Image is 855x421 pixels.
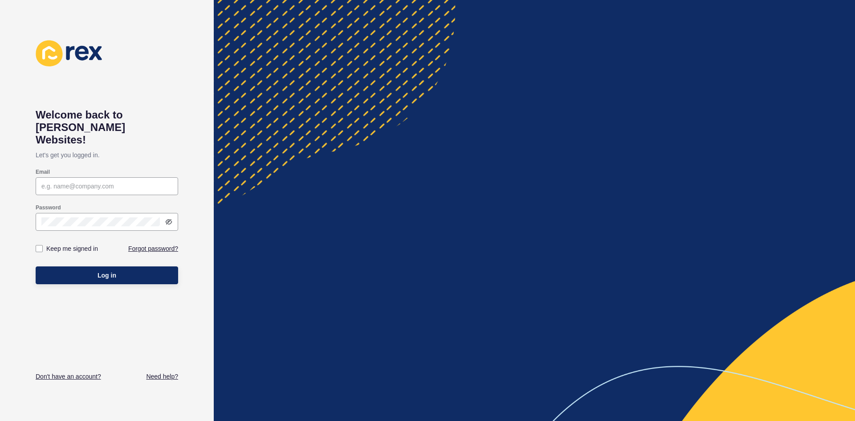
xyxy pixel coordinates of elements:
[36,168,50,176] label: Email
[146,372,178,381] a: Need help?
[128,244,178,253] a: Forgot password?
[36,109,178,146] h1: Welcome back to [PERSON_NAME] Websites!
[98,271,116,280] span: Log in
[36,266,178,284] button: Log in
[41,182,172,191] input: e.g. name@company.com
[46,244,98,253] label: Keep me signed in
[36,372,101,381] a: Don't have an account?
[36,146,178,164] p: Let's get you logged in.
[36,204,61,211] label: Password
